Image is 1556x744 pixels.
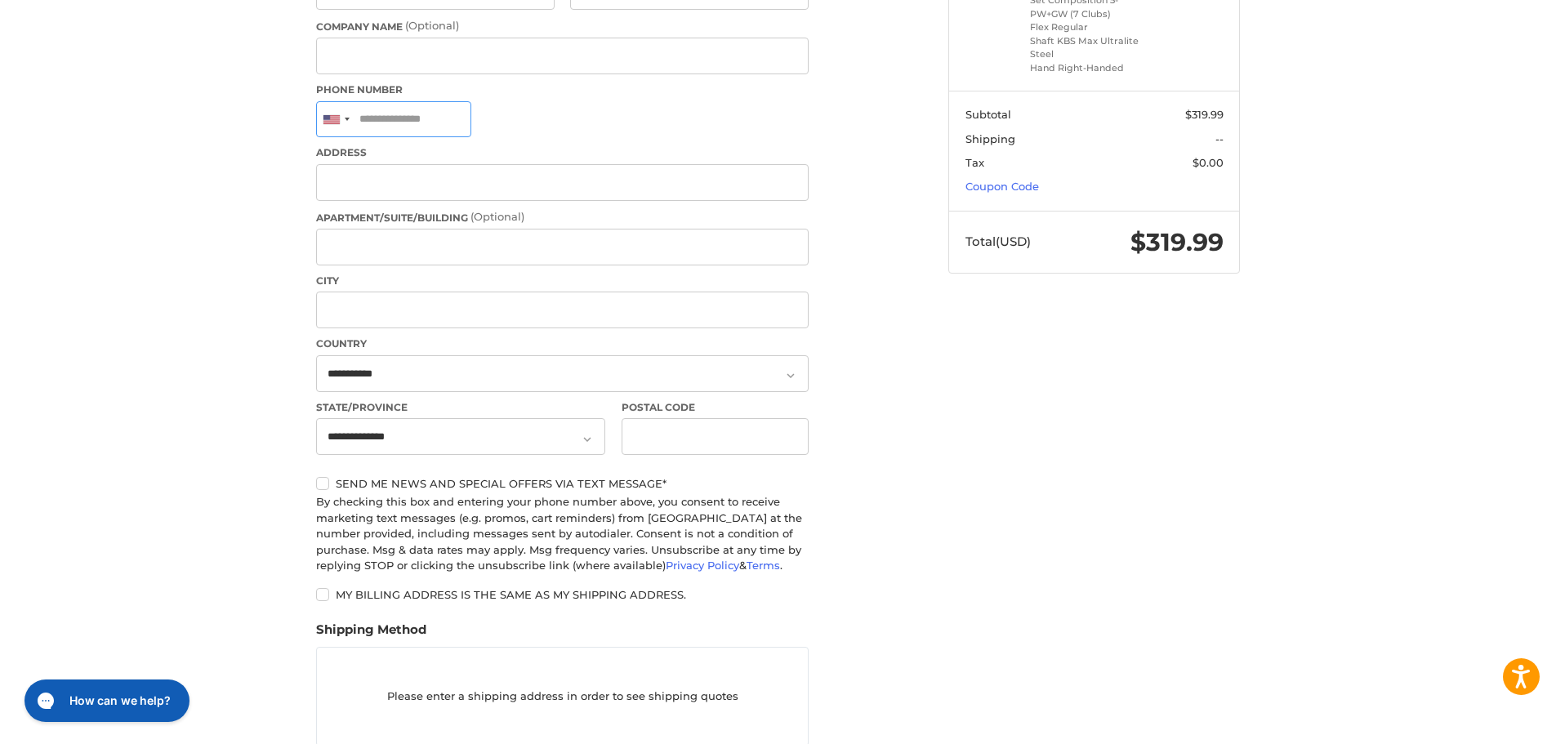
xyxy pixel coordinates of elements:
label: City [316,274,809,288]
p: Please enter a shipping address in order to see shipping quotes [317,681,808,713]
span: -- [1215,132,1224,145]
label: Company Name [316,18,809,34]
small: (Optional) [470,210,524,223]
span: Tax [965,156,984,169]
a: Terms [747,559,780,572]
li: Hand Right-Handed [1030,61,1155,75]
label: Country [316,336,809,351]
a: Privacy Policy [666,559,739,572]
li: Flex Regular [1030,20,1155,34]
div: By checking this box and entering your phone number above, you consent to receive marketing text ... [316,494,809,574]
span: Total (USD) [965,234,1031,249]
span: $0.00 [1193,156,1224,169]
span: Shipping [965,132,1015,145]
label: Apartment/Suite/Building [316,209,809,225]
iframe: Google Customer Reviews [1421,700,1556,744]
label: Send me news and special offers via text message* [316,477,809,490]
label: Postal Code [622,400,809,415]
iframe: Gorgias live chat messenger [16,674,194,728]
label: My billing address is the same as my shipping address. [316,588,809,601]
span: $319.99 [1130,227,1224,257]
span: Subtotal [965,108,1011,121]
a: Coupon Code [965,180,1039,193]
span: $319.99 [1185,108,1224,121]
legend: Shipping Method [316,621,426,647]
label: Phone Number [316,82,809,97]
li: Shaft KBS Max Ultralite Steel [1030,34,1155,61]
label: Address [316,145,809,160]
label: State/Province [316,400,605,415]
small: (Optional) [405,19,459,32]
div: United States: +1 [317,102,354,137]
